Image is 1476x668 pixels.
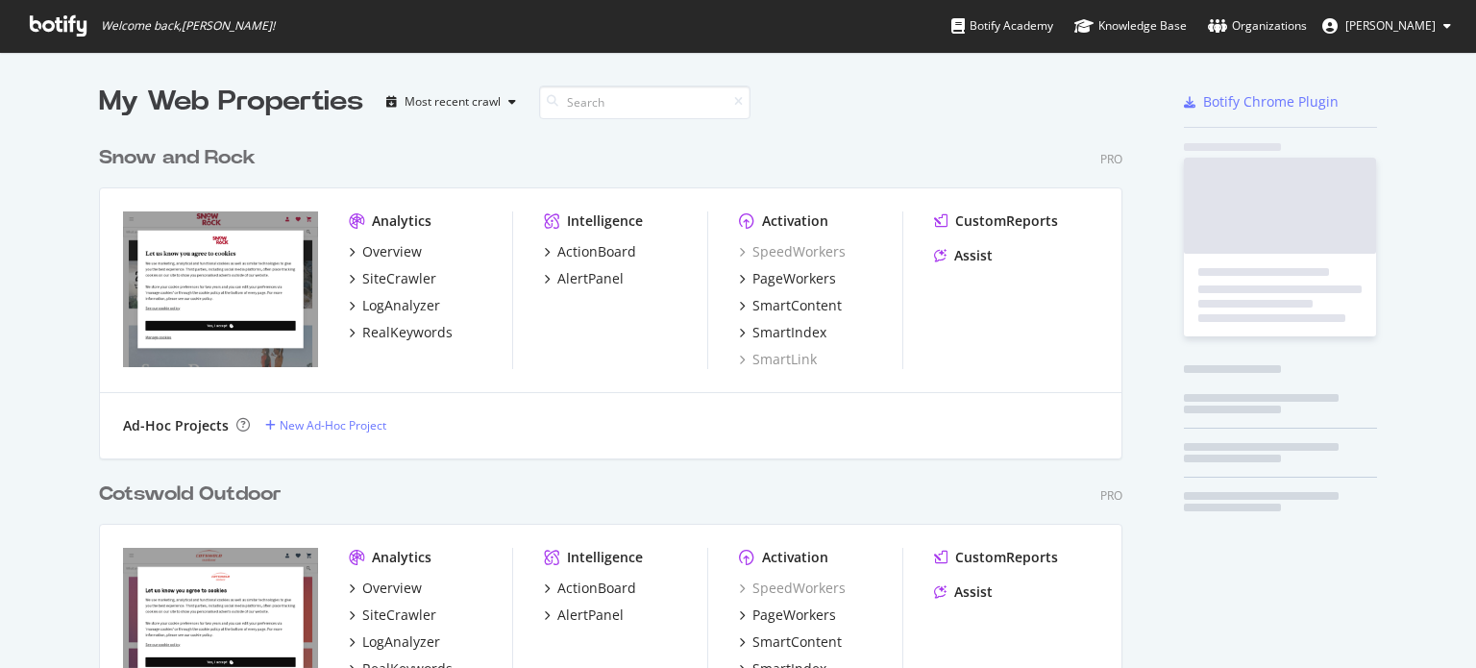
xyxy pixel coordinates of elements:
a: LogAnalyzer [349,632,440,652]
a: PageWorkers [739,606,836,625]
a: SiteCrawler [349,269,436,288]
div: CustomReports [955,211,1058,231]
a: AlertPanel [544,606,624,625]
a: SpeedWorkers [739,242,846,261]
div: Intelligence [567,211,643,231]
a: SpeedWorkers [739,579,846,598]
a: RealKeywords [349,323,453,342]
a: SmartContent [739,296,842,315]
a: AlertPanel [544,269,624,288]
a: LogAnalyzer [349,296,440,315]
a: SmartLink [739,350,817,369]
img: https://www.snowandrock.com/ [123,211,318,367]
div: Ad-Hoc Projects [123,416,229,435]
div: ActionBoard [557,242,636,261]
div: Botify Chrome Plugin [1203,92,1339,111]
div: Pro [1100,487,1122,504]
div: PageWorkers [752,269,836,288]
button: Most recent crawl [379,87,524,117]
div: ActionBoard [557,579,636,598]
div: Assist [954,582,993,602]
a: SmartIndex [739,323,826,342]
div: AlertPanel [557,269,624,288]
a: Botify Chrome Plugin [1184,92,1339,111]
a: Assist [934,582,993,602]
div: LogAnalyzer [362,296,440,315]
a: CustomReports [934,211,1058,231]
div: SmartContent [752,296,842,315]
div: Overview [362,579,422,598]
div: Knowledge Base [1074,16,1187,36]
div: Organizations [1208,16,1307,36]
div: Activation [762,211,828,231]
a: PageWorkers [739,269,836,288]
div: PageWorkers [752,606,836,625]
div: Analytics [372,548,431,567]
div: AlertPanel [557,606,624,625]
div: Analytics [372,211,431,231]
div: Botify Academy [951,16,1053,36]
a: Cotswold Outdoor [99,481,289,508]
a: Overview [349,579,422,598]
span: Rebecca Green [1345,17,1436,34]
a: Assist [934,246,993,265]
a: CustomReports [934,548,1058,567]
div: LogAnalyzer [362,632,440,652]
div: My Web Properties [99,83,363,121]
div: Cotswold Outdoor [99,481,282,508]
div: Activation [762,548,828,567]
div: SiteCrawler [362,606,436,625]
div: SiteCrawler [362,269,436,288]
a: Snow and Rock [99,144,263,172]
div: SmartContent [752,632,842,652]
a: ActionBoard [544,579,636,598]
div: New Ad-Hoc Project [280,417,386,433]
input: Search [539,86,750,119]
a: SmartContent [739,632,842,652]
div: Overview [362,242,422,261]
a: SiteCrawler [349,606,436,625]
a: New Ad-Hoc Project [265,417,386,433]
a: ActionBoard [544,242,636,261]
div: CustomReports [955,548,1058,567]
a: Overview [349,242,422,261]
div: Assist [954,246,993,265]
div: Most recent crawl [405,96,501,108]
span: Welcome back, [PERSON_NAME] ! [101,18,275,34]
div: RealKeywords [362,323,453,342]
button: [PERSON_NAME] [1307,11,1466,41]
div: SmartIndex [752,323,826,342]
div: Intelligence [567,548,643,567]
div: Snow and Rock [99,144,256,172]
div: Pro [1100,151,1122,167]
